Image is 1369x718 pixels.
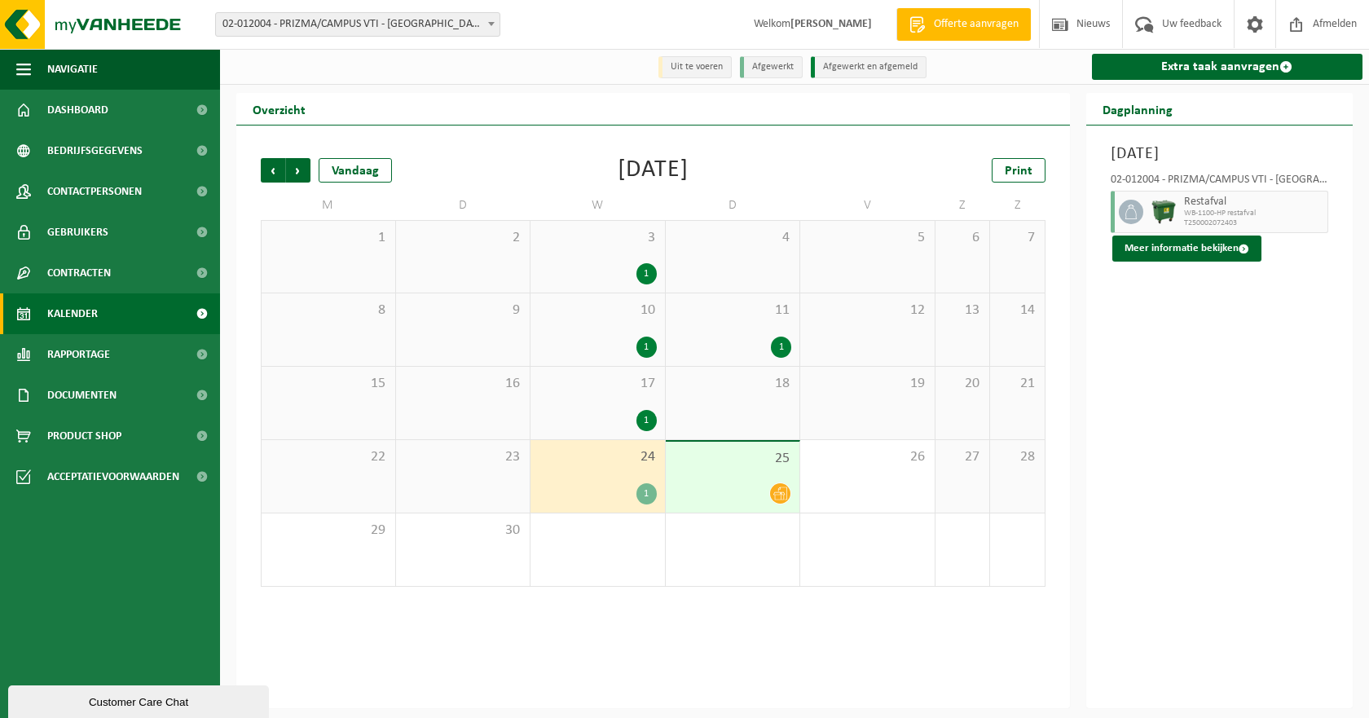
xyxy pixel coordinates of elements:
div: 02-012004 - PRIZMA/CAMPUS VTI - [GEOGRAPHIC_DATA] [1111,174,1329,191]
span: Vorige [261,158,285,183]
h2: Overzicht [236,93,322,125]
span: 23 [404,448,522,466]
span: Volgende [286,158,310,183]
li: Afgewerkt en afgemeld [811,56,927,78]
span: Contracten [47,253,111,293]
td: W [530,191,666,220]
div: 1 [636,263,657,284]
span: 02-012004 - PRIZMA/CAMPUS VTI - IZEGEM [216,13,500,36]
span: 30 [404,522,522,540]
iframe: chat widget [8,682,272,718]
div: Vandaag [319,158,392,183]
td: Z [935,191,990,220]
span: 6 [944,229,981,247]
strong: [PERSON_NAME] [790,18,872,30]
span: Acceptatievoorwaarden [47,456,179,497]
span: Contactpersonen [47,171,142,212]
h2: Dagplanning [1086,93,1189,125]
a: Offerte aanvragen [896,8,1031,41]
img: WB-1100-HPE-GN-01 [1151,200,1176,224]
span: 24 [539,448,657,466]
td: D [396,191,531,220]
span: 22 [270,448,387,466]
span: T250002072403 [1184,218,1324,228]
td: Z [990,191,1045,220]
span: Restafval [1184,196,1324,209]
span: Bedrijfsgegevens [47,130,143,171]
span: 14 [998,302,1036,319]
span: 28 [998,448,1036,466]
h3: [DATE] [1111,142,1329,166]
span: 9 [404,302,522,319]
li: Afgewerkt [740,56,803,78]
span: 13 [944,302,981,319]
span: 1 [270,229,387,247]
span: 17 [539,375,657,393]
span: 21 [998,375,1036,393]
a: Extra taak aanvragen [1092,54,1363,80]
span: 16 [404,375,522,393]
div: 1 [771,337,791,358]
span: Kalender [47,293,98,334]
div: [DATE] [618,158,689,183]
span: 5 [808,229,927,247]
span: 20 [944,375,981,393]
td: M [261,191,396,220]
span: 27 [944,448,981,466]
span: 18 [674,375,792,393]
span: Product Shop [47,416,121,456]
button: Meer informatie bekijken [1112,236,1261,262]
span: Print [1005,165,1032,178]
a: Print [992,158,1045,183]
span: 29 [270,522,387,540]
span: 19 [808,375,927,393]
span: 4 [674,229,792,247]
span: 11 [674,302,792,319]
li: Uit te voeren [658,56,732,78]
span: WB-1100-HP restafval [1184,209,1324,218]
span: Offerte aanvragen [930,16,1023,33]
span: Gebruikers [47,212,108,253]
span: 12 [808,302,927,319]
span: 25 [674,450,792,468]
span: 3 [539,229,657,247]
span: 7 [998,229,1036,247]
td: D [666,191,801,220]
div: 1 [636,483,657,504]
span: 2 [404,229,522,247]
div: 1 [636,410,657,431]
div: 1 [636,337,657,358]
span: Documenten [47,375,117,416]
span: 26 [808,448,927,466]
span: 02-012004 - PRIZMA/CAMPUS VTI - IZEGEM [215,12,500,37]
td: V [800,191,935,220]
span: Dashboard [47,90,108,130]
span: 10 [539,302,657,319]
span: 8 [270,302,387,319]
span: Navigatie [47,49,98,90]
span: 15 [270,375,387,393]
span: Rapportage [47,334,110,375]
